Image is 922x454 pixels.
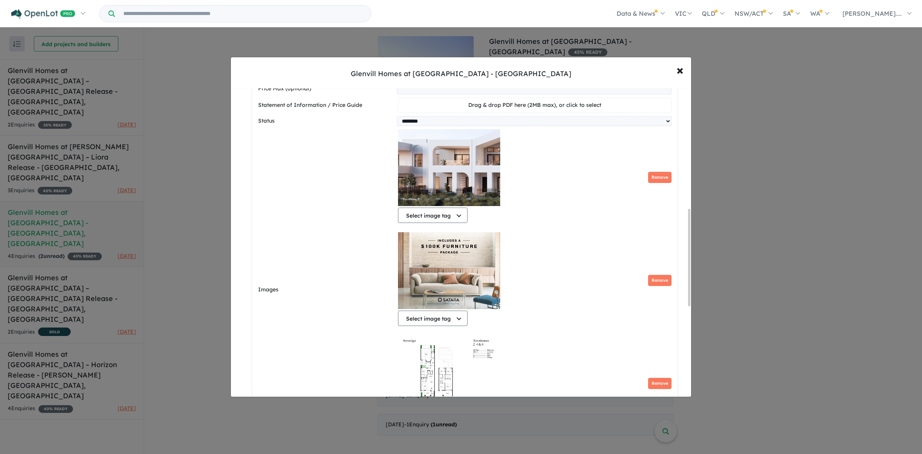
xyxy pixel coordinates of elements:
[398,311,468,326] button: Select image tag
[398,129,501,206] img: Glenvill Homes at The Point Estate - Point Lonsdale - Lot 2
[258,101,395,110] label: Statement of Information / Price Guide
[468,101,601,108] span: Drag & drop PDF here (2MB max), or click to select
[258,84,394,93] label: Price Max (optional)
[11,9,75,19] img: Openlot PRO Logo White
[648,378,672,389] button: Remove
[842,10,902,17] span: [PERSON_NAME]....
[677,62,683,78] span: ×
[258,285,395,294] label: Images
[648,275,672,286] button: Remove
[648,172,672,183] button: Remove
[258,116,394,126] label: Status
[116,5,370,22] input: Try estate name, suburb, builder or developer
[398,335,501,412] img: Glenvill Homes at The Point Estate - Point Lonsdale - Lot 2
[398,208,468,223] button: Select image tag
[398,232,501,309] img: Glenvill Homes at The Point Estate - Point Lonsdale - Lot 2
[351,69,571,79] div: Glenvill Homes at [GEOGRAPHIC_DATA] - [GEOGRAPHIC_DATA]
